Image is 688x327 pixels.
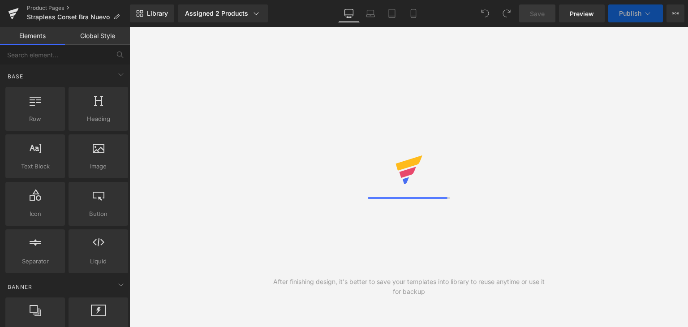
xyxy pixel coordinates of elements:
a: Tablet [381,4,403,22]
a: Laptop [360,4,381,22]
button: More [666,4,684,22]
span: Liquid [71,257,125,266]
span: Heading [71,114,125,124]
button: Undo [476,4,494,22]
a: New Library [130,4,174,22]
div: Assigned 2 Products [185,9,261,18]
a: Global Style [65,27,130,45]
span: Text Block [8,162,62,171]
span: Publish [619,10,641,17]
span: Preview [570,9,594,18]
button: Publish [608,4,663,22]
span: Image [71,162,125,171]
a: Preview [559,4,605,22]
span: Separator [8,257,62,266]
span: Banner [7,283,33,291]
a: Mobile [403,4,424,22]
button: Redo [498,4,516,22]
a: Desktop [338,4,360,22]
div: After finishing design, it's better to save your templates into library to reuse anytime or use i... [269,277,549,297]
span: Icon [8,209,62,219]
span: Row [8,114,62,124]
span: Strapless Corset Bra Nuevo [27,13,110,21]
span: Button [71,209,125,219]
span: Library [147,9,168,17]
span: Base [7,72,24,81]
span: Save [530,9,545,18]
a: Product Pages [27,4,130,12]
